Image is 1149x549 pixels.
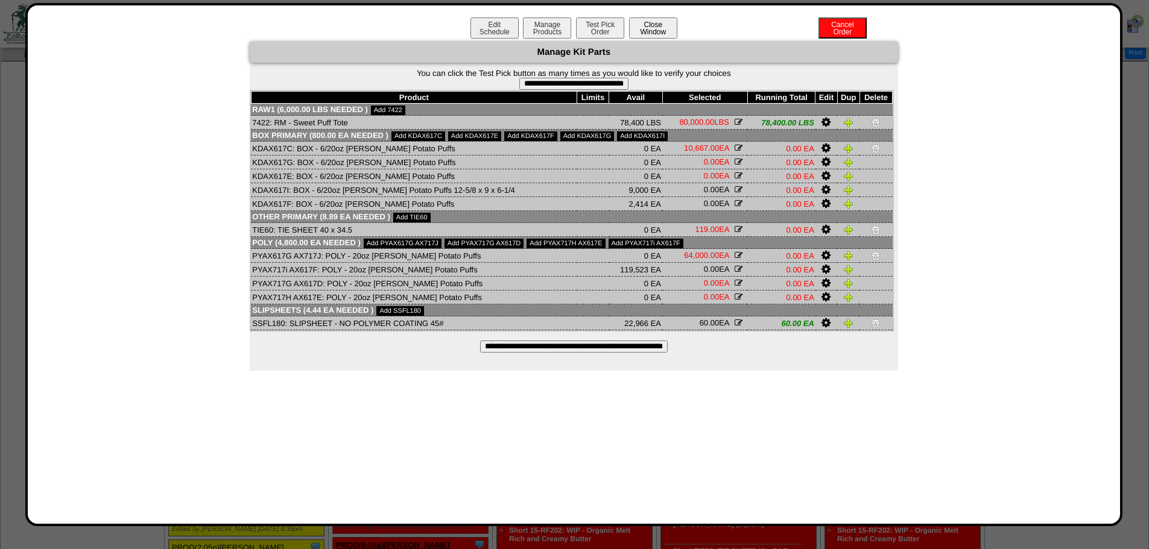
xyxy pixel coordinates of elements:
td: 0.00 EA [747,277,815,290]
img: Delete Item [871,251,881,260]
img: Delete Item [871,225,881,234]
img: Duplicate Item [844,185,853,195]
td: Poly (4,800.00 EA needed ) [251,237,892,249]
td: 0.00 EA [747,263,815,277]
a: CloseWindow [628,27,679,36]
td: KDAX617E: BOX - 6/20oz [PERSON_NAME] Potato Puffs [251,169,577,183]
td: 7422: RM - Sweet Puff Tote [251,116,577,130]
span: 60.00 [700,318,720,327]
td: 2,414 EA [609,197,662,211]
span: EA [704,265,729,274]
td: PYAX717G AX617D: POLY - 20oz [PERSON_NAME] Potato Puffs [251,277,577,290]
td: Other Primary (8.89 EA needed ) [251,211,892,223]
span: EA [700,318,729,327]
td: 0 EA [609,155,662,169]
span: EA [684,143,729,152]
th: Avail [609,92,662,104]
button: ManageProducts [523,17,571,39]
td: 0.00 EA [747,249,815,263]
td: 0.00 EA [747,169,815,183]
img: Delete Item [871,318,881,328]
img: Duplicate Item [844,171,853,181]
a: Add KDAX617F [504,131,557,141]
td: PYAX717H AX617E: POLY - 20oz [PERSON_NAME] Potato Puffs [251,290,577,304]
span: 0.00 [704,265,719,274]
img: Duplicate Item [844,225,853,234]
img: Duplicate Item [844,265,853,274]
td: KDAX617C: BOX - 6/20oz [PERSON_NAME] Potato Puffs [251,142,577,155]
img: Duplicate Item [844,251,853,260]
span: LBS [679,118,729,127]
span: 0.00 [704,199,719,208]
span: EA [704,199,729,208]
form: You can click the Test Pick button as many times as you would like to verify your choices [250,69,898,90]
td: Raw1 (6,000.00 LBS needed ) [251,104,892,116]
a: Add TIE60 [393,213,431,222]
a: Add KDAX617C [391,131,445,141]
a: Add PYAX717G AX617D [445,239,524,248]
td: KDAX617G: BOX - 6/20oz [PERSON_NAME] Potato Puffs [251,155,577,169]
td: PYAX717i AX617F: POLY - 20oz [PERSON_NAME] Potato Puffs [251,263,577,277]
span: 0.00 [704,292,719,301]
th: Selected [662,92,747,104]
img: Delete Item [871,143,881,153]
td: KDAX617F: BOX - 6/20oz [PERSON_NAME] Potato Puffs [251,197,577,211]
span: EA [704,278,729,287]
span: 80,000.00 [679,118,714,127]
th: Dup [837,92,859,104]
a: Add KDAX617G [560,131,615,141]
td: 60.00 EA [747,316,815,330]
td: Box Primary (800.00 EA needed ) [251,130,892,142]
span: 64,000.00 [684,251,719,260]
td: 0.00 EA [747,183,815,197]
button: CloseWindow [629,17,677,39]
img: Duplicate Item [844,318,853,328]
button: Test PickOrder [576,17,624,39]
img: Duplicate Item [844,143,853,153]
span: EA [704,292,729,301]
td: 22,966 EA [609,316,662,330]
td: PYAX617G AX717J: POLY - 20oz [PERSON_NAME] Potato Puffs [251,249,577,263]
span: EA [695,225,729,234]
td: 9,000 EA [609,183,662,197]
td: KDAX617I: BOX - 6/20oz [PERSON_NAME] Potato Puffs 12-5/8 x 9 x 6-1/4 [251,183,577,197]
td: 0.00 EA [747,197,815,211]
img: Duplicate Item [844,157,853,167]
span: 10,667.00 [684,143,719,152]
th: Edit [815,92,837,104]
img: Delete Item [871,118,881,127]
img: Duplicate Item [844,199,853,209]
td: 0 EA [609,249,662,263]
a: Add 7422 [371,105,405,115]
th: Delete [859,92,892,104]
td: 0 EA [609,223,662,237]
th: Product [251,92,577,104]
span: 0.00 [704,157,719,166]
a: Add KDAX617E [448,131,501,141]
span: EA [704,157,729,166]
img: Duplicate Item [844,292,853,302]
td: 0 EA [609,277,662,290]
a: Add KDAX617I [617,131,668,141]
td: 0.00 EA [747,142,815,155]
th: Limits [577,92,609,104]
td: 0 EA [609,169,662,183]
td: 0 EA [609,142,662,155]
span: EA [684,251,729,260]
a: Add PYAX617G AX717J [364,239,442,248]
span: EA [704,185,729,194]
td: TIE60: TIE SHEET 40 x 34.5 [251,223,577,237]
td: 0.00 EA [747,155,815,169]
td: 78,400.00 LBS [747,116,815,130]
td: SSFL180: SLIPSHEET - NO POLYMER COATING 45# [251,316,577,330]
a: Add PYAX717H AX617E [527,239,605,248]
button: EditSchedule [470,17,519,39]
img: Duplicate Item [844,118,853,127]
a: Add PYAX717i AX617F [609,239,683,248]
a: Add SSFL180 [376,306,424,316]
button: CancelOrder [818,17,867,39]
span: 119.00 [695,225,719,234]
span: 0.00 [704,171,719,180]
td: 0.00 EA [747,290,815,304]
th: Running Total [747,92,815,104]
